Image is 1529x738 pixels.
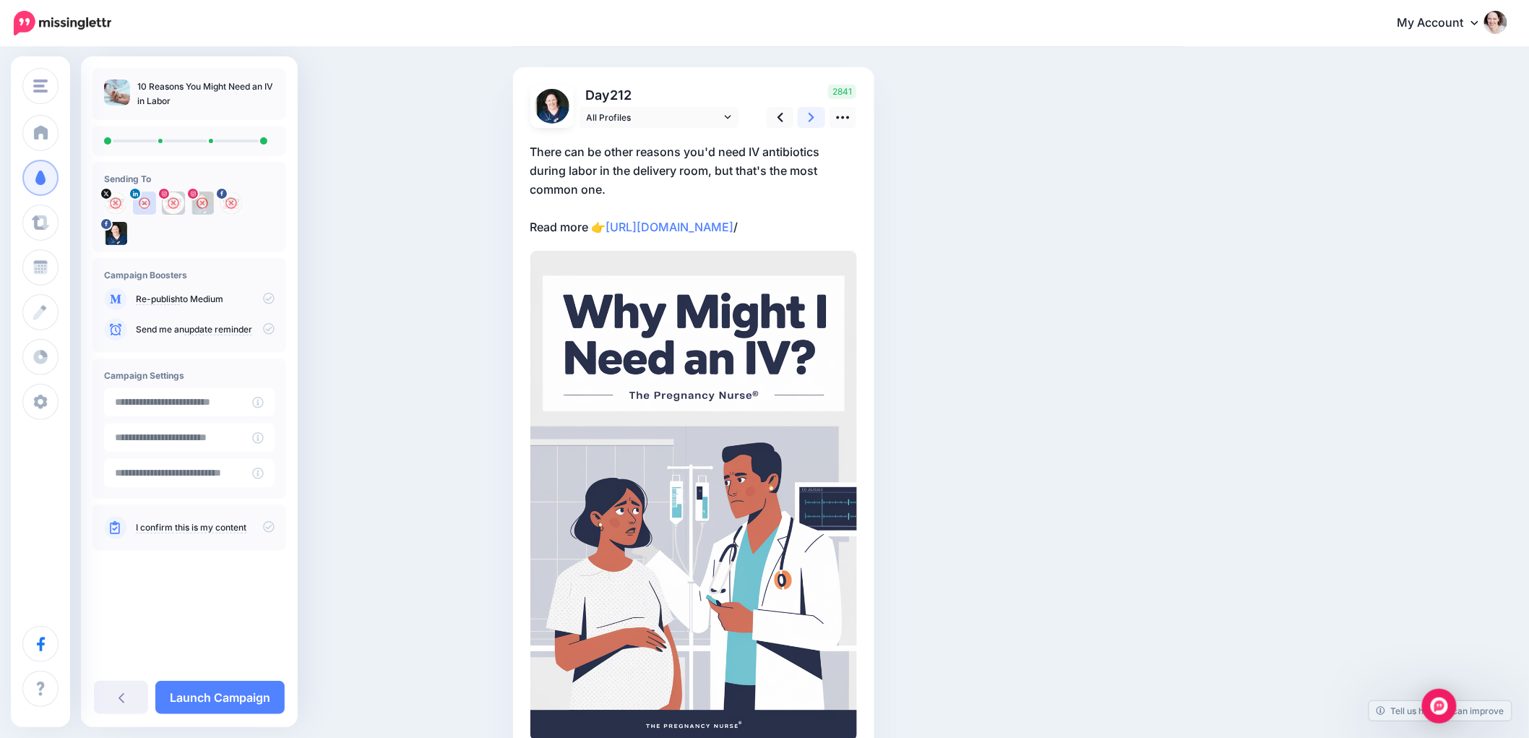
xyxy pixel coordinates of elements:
img: 294267531_452028763599495_8356150534574631664_n-bsa103634.png [220,192,243,215]
p: There can be other reasons you'd need IV antibiotics during labor in the delivery room, but that'... [530,142,857,236]
h4: Campaign Settings [104,370,275,381]
a: update reminder [184,324,252,335]
a: All Profiles [580,107,738,128]
a: Tell us how we can improve [1369,701,1512,721]
p: Day [580,85,741,106]
div: Open Intercom Messenger [1422,689,1457,724]
a: Re-publish [136,293,180,305]
img: 171614132_153822223321940_582953623993691943_n-bsa102292.jpg [162,192,185,215]
p: 10 Reasons You Might Need an IV in Labor [137,80,275,108]
h4: Sending To [104,173,275,184]
a: I confirm this is my content [136,522,246,533]
img: Missinglettr [14,11,111,35]
p: Send me an [136,323,275,336]
img: Q47ZFdV9-23892.jpg [104,192,127,215]
img: 428a11b9208ed0edfb0e73cf1810f98b_thumb.jpg [104,80,130,106]
img: 293356615_413924647436347_5319703766953307182_n-bsa103635.jpg [535,89,569,124]
img: 117675426_2401644286800900_3570104518066085037_n-bsa102293.jpg [191,192,214,215]
a: [URL][DOMAIN_NAME] [606,220,734,234]
h4: Campaign Boosters [104,270,275,280]
p: to Medium [136,293,275,306]
img: 293356615_413924647436347_5319703766953307182_n-bsa103635.jpg [104,222,127,245]
span: All Profiles [587,110,721,125]
img: menu.png [33,80,48,93]
span: 212 [611,87,632,103]
img: user_default_image.png [133,192,156,215]
a: My Account [1383,6,1507,41]
span: 2841 [828,85,856,99]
